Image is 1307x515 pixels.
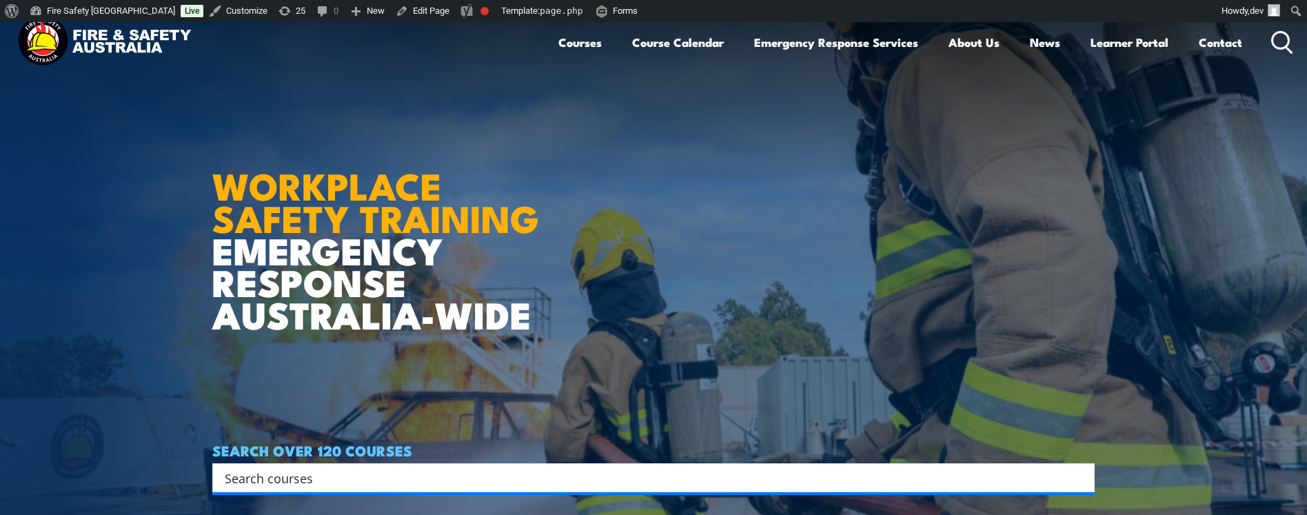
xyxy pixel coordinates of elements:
[1071,468,1090,487] button: Search magnifier button
[1030,24,1060,61] a: News
[1091,24,1168,61] a: Learner Portal
[540,6,583,16] span: page.php
[212,134,549,330] h1: EMERGENCY RESPONSE AUSTRALIA-WIDE
[754,24,918,61] a: Emergency Response Services
[1250,6,1264,16] span: dev
[227,468,1067,487] form: Search form
[558,24,602,61] a: Courses
[632,24,724,61] a: Course Calendar
[1199,24,1242,61] a: Contact
[480,7,489,15] div: Needs improvement
[181,5,203,17] a: Live
[212,443,1095,458] h4: SEARCH OVER 120 COURSES
[949,24,1000,61] a: About Us
[212,156,539,245] strong: WORKPLACE SAFETY TRAINING
[225,467,1064,488] input: Search input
